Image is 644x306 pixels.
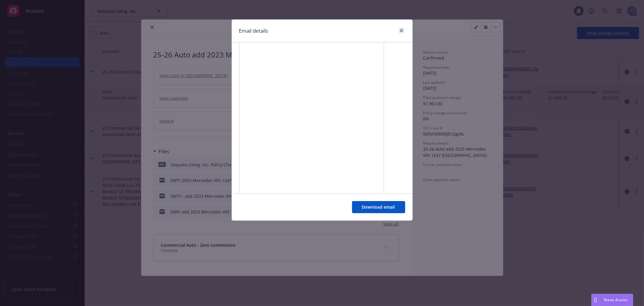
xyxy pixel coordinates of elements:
button: Download email [352,201,405,213]
img: image003.jpg@01DB91D1.D2284B10 [239,8,384,201]
span: Nova Assist [604,297,628,302]
div: Drag to move [592,294,599,306]
button: Nova Assist [591,294,633,306]
span: Download email [362,204,395,210]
